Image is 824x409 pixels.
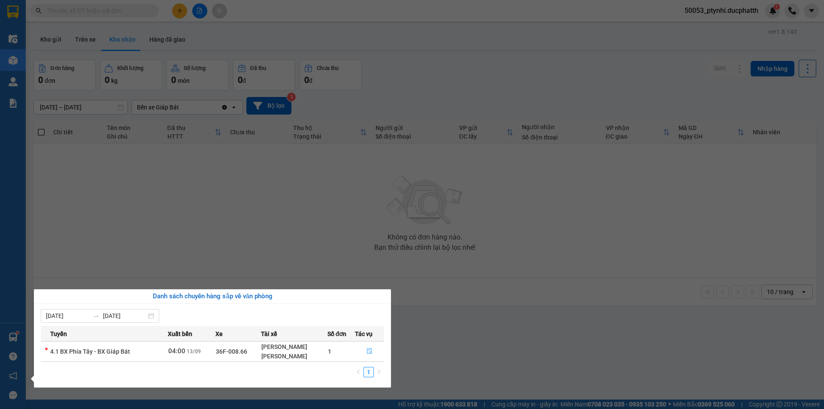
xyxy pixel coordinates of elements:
div: [PERSON_NAME] [261,342,327,351]
span: Tài xế [261,329,277,339]
div: Danh sách chuyến hàng sắp về văn phòng [41,291,384,302]
span: Số đơn [327,329,347,339]
span: 1 [328,348,331,355]
span: 13/09 [187,348,201,354]
span: 04:00 [168,347,185,355]
span: right [376,369,382,374]
div: [PERSON_NAME] [261,351,327,361]
input: Đến ngày [103,311,146,321]
input: Từ ngày [46,311,89,321]
button: right [374,367,384,377]
span: Xe [215,329,223,339]
button: left [353,367,364,377]
span: Tác vụ [355,329,373,339]
span: file-done [367,348,373,355]
span: left [356,369,361,374]
li: 1 [364,367,374,377]
li: Next Page [374,367,384,377]
span: Xuất bến [168,329,192,339]
li: Previous Page [353,367,364,377]
button: file-done [355,345,384,358]
span: Tuyến [50,329,67,339]
a: 1 [364,367,373,377]
span: swap-right [93,312,100,319]
span: 36F-008.66 [216,348,247,355]
span: to [93,312,100,319]
span: 4.1 BX Phía Tây - BX Giáp Bát [50,348,130,355]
